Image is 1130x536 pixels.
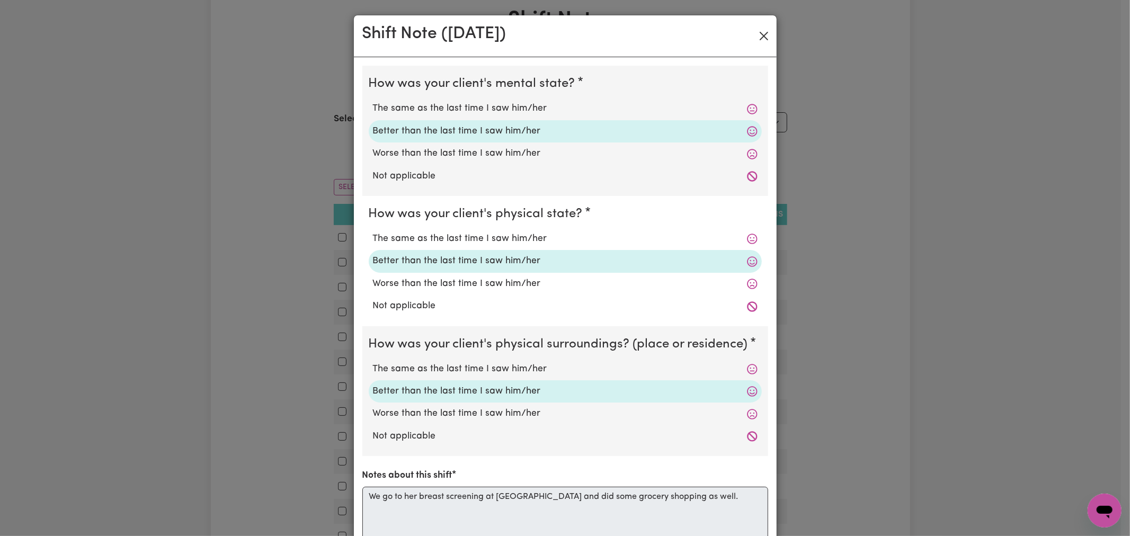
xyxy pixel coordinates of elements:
[369,204,587,224] legend: How was your client's physical state?
[373,277,758,291] label: Worse than the last time I saw him/her
[373,147,758,160] label: Worse than the last time I saw him/her
[373,254,758,268] label: Better than the last time I saw him/her
[755,28,772,44] button: Close
[373,385,758,398] label: Better than the last time I saw him/her
[373,362,758,376] label: The same as the last time I saw him/her
[373,169,758,183] label: Not applicable
[369,335,752,354] legend: How was your client's physical surroundings? (place or residence)
[362,24,506,44] h2: Shift Note ( [DATE] )
[373,430,758,443] label: Not applicable
[362,469,452,483] label: Notes about this shift
[373,407,758,421] label: Worse than the last time I saw him/her
[373,124,758,138] label: Better than the last time I saw him/her
[373,299,758,313] label: Not applicable
[373,232,758,246] label: The same as the last time I saw him/her
[369,74,580,93] legend: How was your client's mental state?
[1088,494,1122,528] iframe: Button to launch messaging window
[373,102,758,115] label: The same as the last time I saw him/her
